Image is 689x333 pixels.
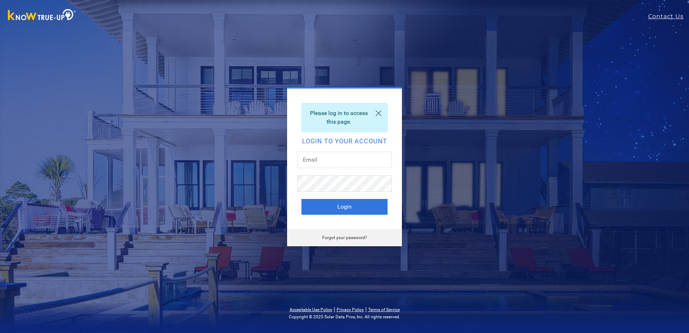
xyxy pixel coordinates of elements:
[4,8,80,24] img: Know True-Up
[368,307,400,312] a: Terms of Service
[290,307,332,312] a: Acceptable Use Policy
[334,306,335,313] span: |
[648,12,689,21] a: Contact Us
[301,103,388,132] div: Please log in to access this page.
[337,307,364,312] a: Privacy Policy
[297,152,392,168] input: Email
[370,103,387,123] a: Close
[301,138,388,144] h2: Login to your account
[365,306,367,313] span: |
[322,235,367,240] a: Forgot your password?
[301,199,388,215] button: Login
